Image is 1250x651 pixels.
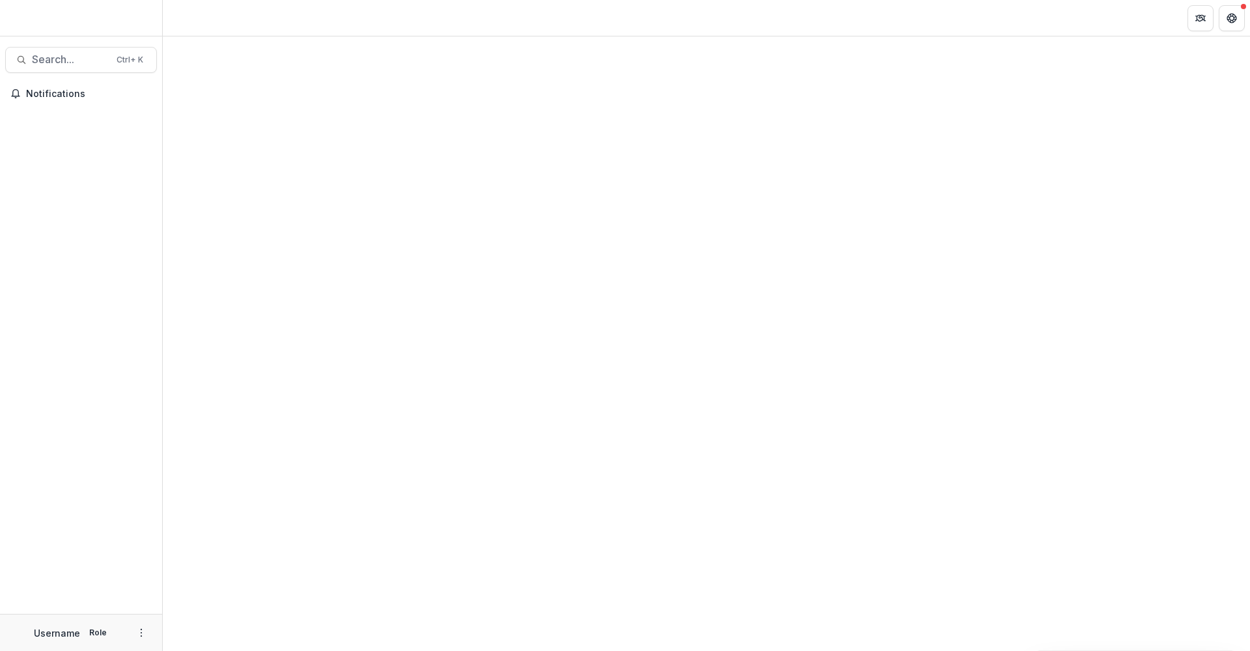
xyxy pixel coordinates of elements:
p: Role [85,627,111,639]
button: Get Help [1219,5,1245,31]
div: Ctrl + K [114,53,146,67]
span: Search... [32,53,109,66]
span: Notifications [26,89,152,100]
button: Search... [5,47,157,73]
button: Partners [1187,5,1214,31]
button: More [133,625,149,641]
p: Username [34,626,80,640]
button: Notifications [5,83,157,104]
